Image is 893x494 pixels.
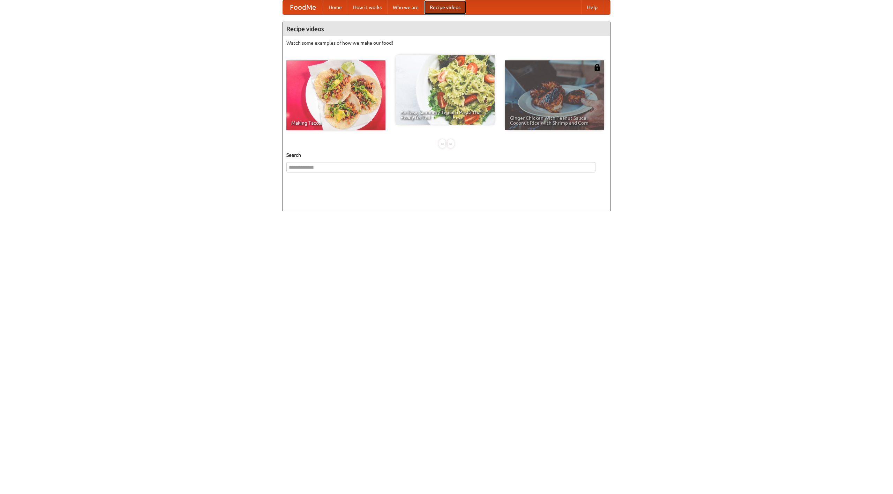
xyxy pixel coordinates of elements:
h5: Search [286,152,607,158]
p: Watch some examples of how we make our food! [286,39,607,46]
a: Home [323,0,347,14]
a: FoodMe [283,0,323,14]
h4: Recipe videos [283,22,610,36]
div: » [448,139,454,148]
a: Who we are [387,0,424,14]
a: How it works [347,0,387,14]
a: Help [581,0,603,14]
div: « [439,139,445,148]
span: Making Tacos [291,120,381,125]
a: An Easy, Summery Tomato Pasta That's Ready for Fall [396,55,495,125]
img: 483408.png [594,64,601,71]
a: Making Tacos [286,60,385,130]
span: An Easy, Summery Tomato Pasta That's Ready for Fall [400,110,490,120]
a: Recipe videos [424,0,466,14]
